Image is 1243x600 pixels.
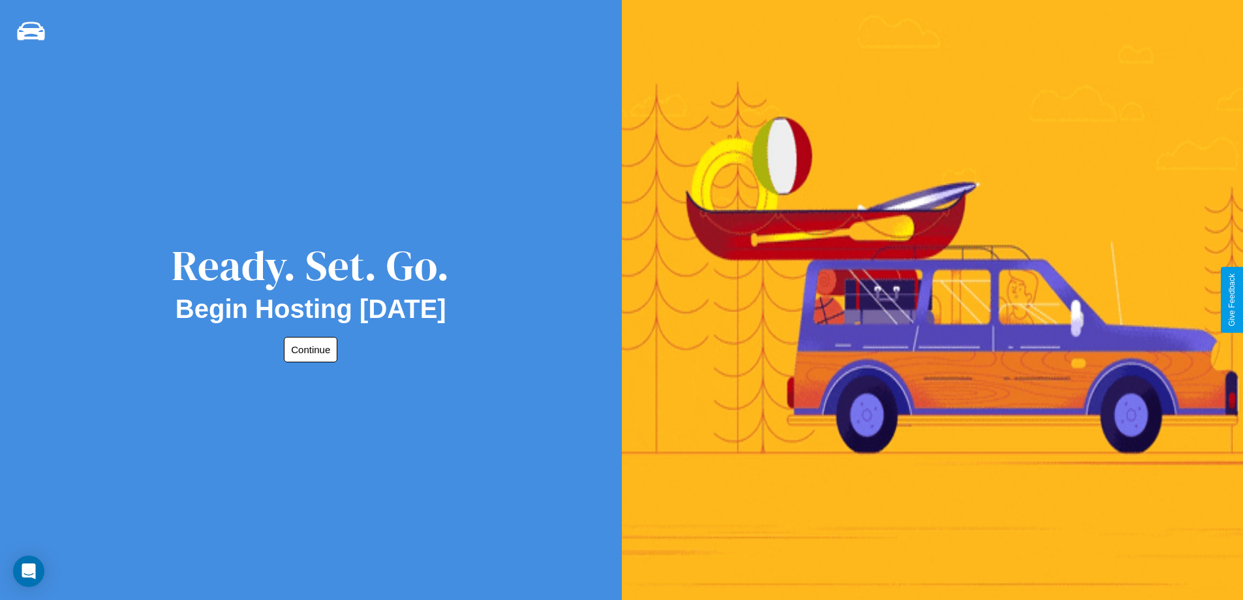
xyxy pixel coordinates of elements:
[172,236,450,294] div: Ready. Set. Go.
[1227,274,1236,326] div: Give Feedback
[176,294,446,324] h2: Begin Hosting [DATE]
[13,556,44,587] div: Open Intercom Messenger
[284,337,337,362] button: Continue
